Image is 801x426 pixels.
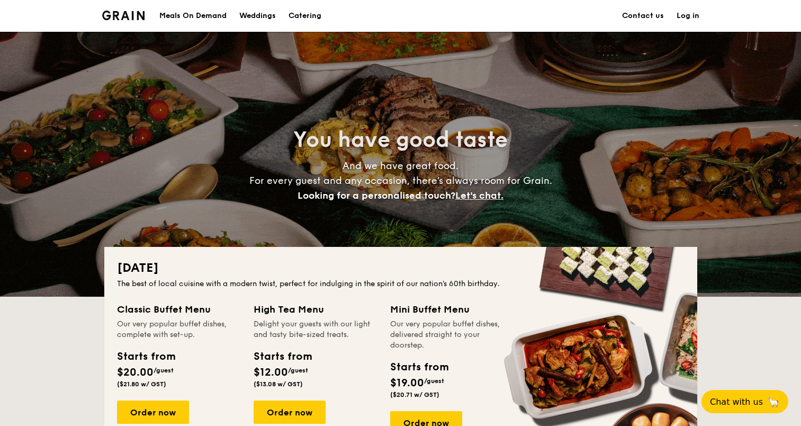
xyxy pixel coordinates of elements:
[117,302,241,317] div: Classic Buffet Menu
[154,367,174,374] span: /guest
[390,319,514,351] div: Our very popular buffet dishes, delivered straight to your doorstep.
[390,391,439,398] span: ($20.71 w/ GST)
[254,302,377,317] div: High Tea Menu
[455,190,503,201] span: Let's chat.
[254,349,311,365] div: Starts from
[117,319,241,340] div: Our very popular buffet dishes, complete with set-up.
[102,11,145,20] img: Grain
[117,260,685,277] h2: [DATE]
[701,390,788,413] button: Chat with us🦙
[767,396,780,408] span: 🦙
[288,367,308,374] span: /guest
[117,380,166,388] span: ($21.80 w/ GST)
[254,366,288,379] span: $12.00
[390,302,514,317] div: Mini Buffet Menu
[390,359,448,375] div: Starts from
[390,377,424,389] span: $19.00
[117,279,685,289] div: The best of local cuisine with a modern twist, perfect for indulging in the spirit of our nation’...
[424,377,444,385] span: /guest
[117,401,189,424] div: Order now
[254,401,326,424] div: Order now
[254,319,377,340] div: Delight your guests with our light and tasty bite-sized treats.
[254,380,303,388] span: ($13.08 w/ GST)
[710,397,763,407] span: Chat with us
[117,366,154,379] span: $20.00
[117,349,175,365] div: Starts from
[102,11,145,20] a: Logotype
